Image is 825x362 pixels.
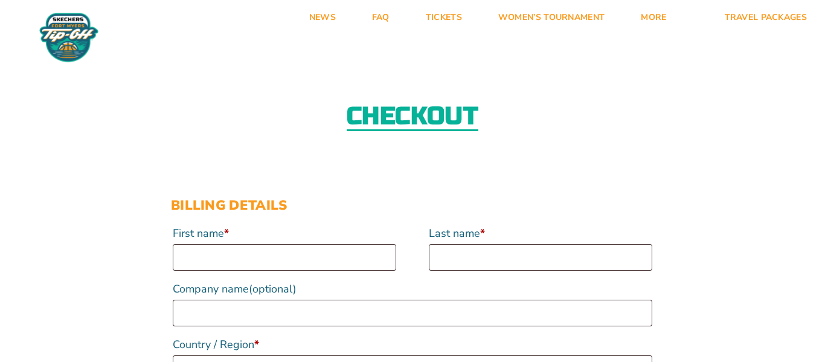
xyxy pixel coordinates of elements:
[171,198,654,213] h3: Billing details
[249,282,297,296] span: (optional)
[173,222,396,244] label: First name
[429,222,652,244] label: Last name
[36,12,101,63] img: Fort Myers Tip-Off
[173,278,652,300] label: Company name
[347,104,479,131] h2: Checkout
[173,334,652,355] label: Country / Region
